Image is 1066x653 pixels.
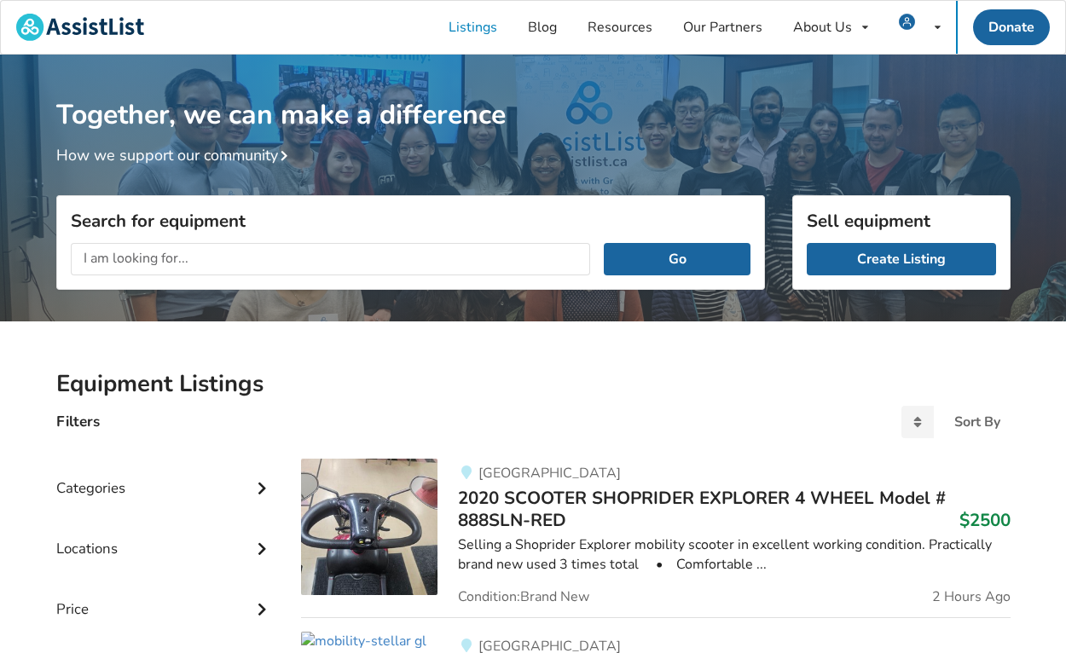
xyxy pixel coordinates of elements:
div: About Us [793,20,852,34]
input: I am looking for... [71,243,591,275]
a: mobility-2020 scooter shoprider explorer 4 wheel model # 888sln-red[GEOGRAPHIC_DATA]2020 SCOOTER ... [301,459,1010,617]
a: Our Partners [668,1,778,54]
div: Price [56,566,275,627]
img: user icon [899,14,915,30]
h2: Equipment Listings [56,369,1011,399]
img: mobility-2020 scooter shoprider explorer 4 wheel model # 888sln-red [301,459,437,595]
a: Listings [433,1,513,54]
span: [GEOGRAPHIC_DATA] [478,464,621,483]
span: 2020 SCOOTER SHOPRIDER EXPLORER 4 WHEEL Model # 888SLN-RED [458,486,946,532]
h1: Together, we can make a difference [56,55,1011,132]
button: Go [604,243,750,275]
a: Create Listing [807,243,996,275]
a: Resources [572,1,668,54]
img: assistlist-logo [16,14,144,41]
div: Selling a Shoprider Explorer mobility scooter in excellent working condition. Practically brand n... [458,535,1010,575]
h3: $2500 [959,509,1011,531]
span: 2 Hours Ago [932,590,1011,604]
div: Locations [56,506,275,566]
h3: Sell equipment [807,210,996,232]
a: How we support our community [56,145,295,165]
span: Condition: Brand New [458,590,589,604]
div: Sort By [954,415,1000,429]
a: Donate [973,9,1050,45]
a: Blog [513,1,572,54]
div: Categories [56,445,275,506]
h4: Filters [56,412,100,431]
h3: Search for equipment [71,210,750,232]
